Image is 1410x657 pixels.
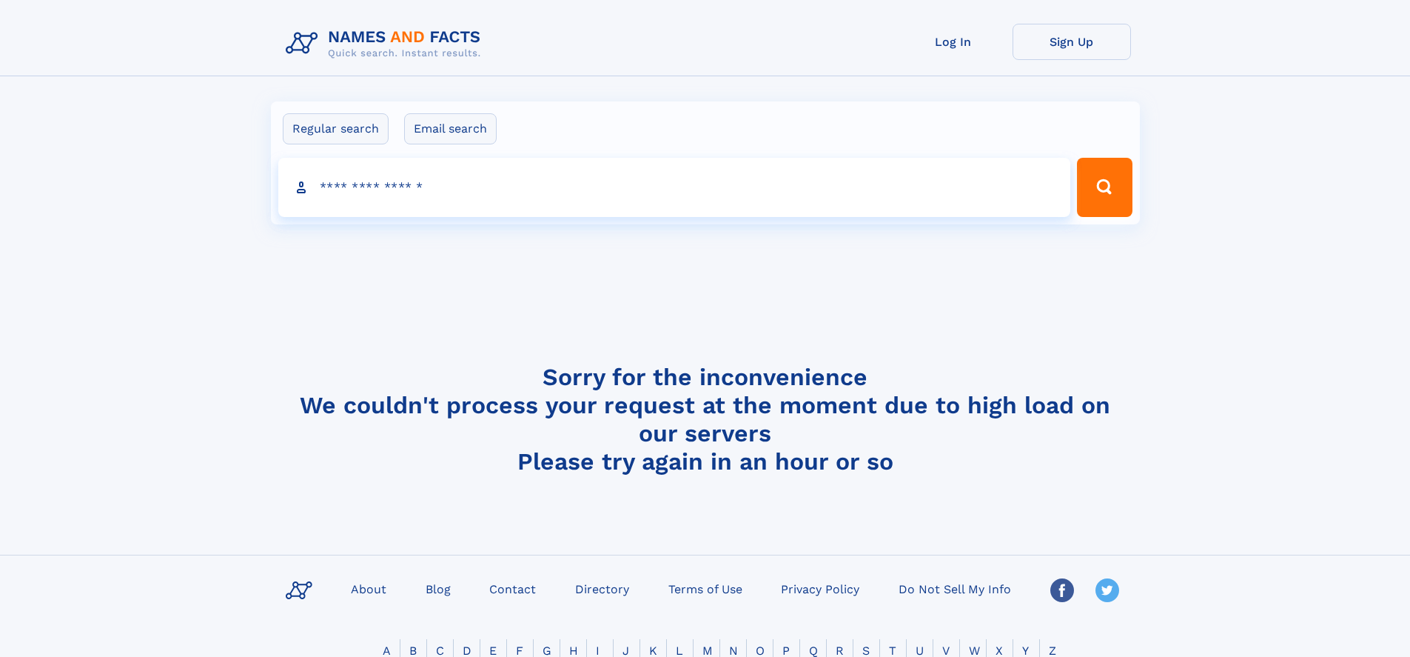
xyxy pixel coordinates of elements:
a: About [345,578,392,599]
a: Sign Up [1013,24,1131,60]
label: Email search [404,113,497,144]
a: Terms of Use [662,578,748,599]
a: Blog [420,578,457,599]
h4: Sorry for the inconvenience We couldn't process your request at the moment due to high load on ou... [280,363,1131,476]
img: Twitter [1095,578,1119,602]
a: Do Not Sell My Info [893,578,1017,599]
a: Directory [569,578,635,599]
img: Logo Names and Facts [280,24,493,64]
a: Log In [894,24,1013,60]
label: Regular search [283,113,389,144]
img: Facebook [1050,578,1074,602]
input: search input [278,158,1071,217]
a: Contact [483,578,542,599]
button: Search Button [1077,158,1132,217]
a: Privacy Policy [775,578,865,599]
